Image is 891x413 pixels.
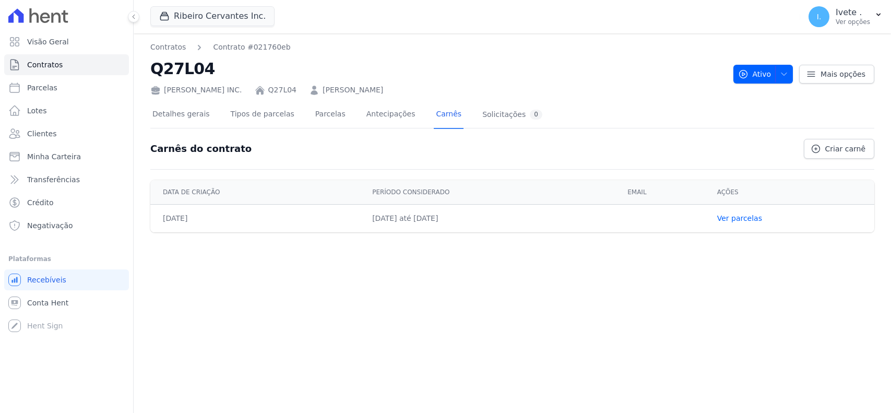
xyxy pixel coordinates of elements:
[836,7,870,18] p: Ivete .
[530,110,542,120] div: 0
[150,42,186,53] a: Contratos
[4,169,129,190] a: Transferências
[150,205,366,233] td: [DATE]
[738,65,771,84] span: Ativo
[27,197,54,208] span: Crédito
[4,269,129,290] a: Recebíveis
[821,69,865,79] span: Mais opções
[27,151,81,162] span: Minha Carteira
[621,180,710,205] th: Email
[27,105,47,116] span: Lotes
[150,101,212,129] a: Detalhes gerais
[434,101,464,129] a: Carnês
[213,42,290,53] a: Contrato #021760eb
[366,205,621,233] td: [DATE] até [DATE]
[229,101,296,129] a: Tipos de parcelas
[150,57,725,80] h2: Q27L04
[150,143,252,155] h3: Carnês do contrato
[323,85,383,96] a: [PERSON_NAME]
[150,85,242,96] div: [PERSON_NAME] INC.
[4,292,129,313] a: Conta Hent
[150,42,725,53] nav: Breadcrumb
[480,101,544,129] a: Solicitações0
[4,77,129,98] a: Parcelas
[364,101,418,129] a: Antecipações
[4,192,129,213] a: Crédito
[27,128,56,139] span: Clientes
[27,37,69,47] span: Visão Geral
[717,214,762,222] a: Ver parcelas
[27,60,63,70] span: Contratos
[4,100,129,121] a: Lotes
[150,6,275,26] button: Ribeiro Cervantes Inc.
[804,139,874,159] a: Criar carnê
[313,101,348,129] a: Parcelas
[4,123,129,144] a: Clientes
[836,18,870,26] p: Ver opções
[27,82,57,93] span: Parcelas
[482,110,542,120] div: Solicitações
[733,65,793,84] button: Ativo
[4,54,129,75] a: Contratos
[817,13,822,20] span: I.
[27,220,73,231] span: Negativação
[711,180,874,205] th: Ações
[799,65,874,84] a: Mais opções
[268,85,296,96] a: Q27L04
[8,253,125,265] div: Plataformas
[150,42,291,53] nav: Breadcrumb
[4,146,129,167] a: Minha Carteira
[150,180,366,205] th: Data de criação
[27,174,80,185] span: Transferências
[27,275,66,285] span: Recebíveis
[825,144,865,154] span: Criar carnê
[800,2,891,31] button: I. Ivete . Ver opções
[27,298,68,308] span: Conta Hent
[4,215,129,236] a: Negativação
[366,180,621,205] th: Período considerado
[4,31,129,52] a: Visão Geral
